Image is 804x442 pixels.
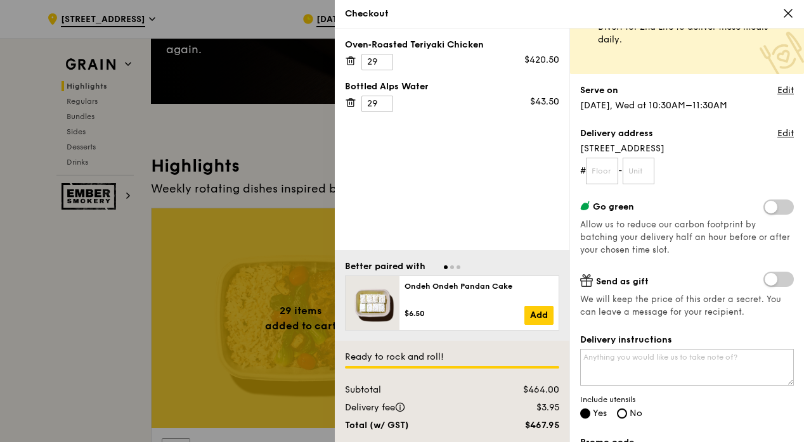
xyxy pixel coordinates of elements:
[623,158,655,184] input: Unit
[337,401,490,414] div: Delivery fee
[586,158,618,184] input: Floor
[777,84,794,97] a: Edit
[524,54,559,66] div: $420.50
[580,100,727,111] span: [DATE], Wed at 10:30AM–11:30AM
[580,220,790,255] span: Allow us to reduce our carbon footprint by batching your delivery half an hour before or after yo...
[580,395,794,405] span: Include utensils
[530,96,559,108] div: $43.50
[345,80,559,93] div: Bottled Alps Water
[580,334,794,346] label: Delivery instructions
[617,408,627,419] input: No
[593,201,634,212] span: Go green
[405,308,524,319] div: $6.50
[580,408,590,419] input: Yes
[580,84,618,97] label: Serve on
[777,127,794,140] a: Edit
[337,419,490,432] div: Total (w/ GST)
[345,351,559,363] div: Ready to rock and roll!
[444,265,448,269] span: Go to slide 1
[593,408,607,419] span: Yes
[580,158,794,184] form: # -
[345,39,559,51] div: Oven‑Roasted Teriyaki Chicken
[760,32,804,77] img: Meal donation
[580,293,794,319] span: We will keep the price of this order a secret. You can leave a message for your recipient.
[405,281,554,291] div: Ondeh Ondeh Pandan Cake
[630,408,642,419] span: No
[345,260,425,273] div: Better paired with
[490,384,567,396] div: $464.00
[580,127,653,140] label: Delivery address
[450,265,454,269] span: Go to slide 2
[490,401,567,414] div: $3.95
[596,276,649,287] span: Send as gift
[580,142,794,155] span: [STREET_ADDRESS]
[457,265,460,269] span: Go to slide 3
[490,419,567,432] div: $467.95
[524,306,554,325] a: Add
[345,8,794,20] div: Checkout
[337,384,490,396] div: Subtotal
